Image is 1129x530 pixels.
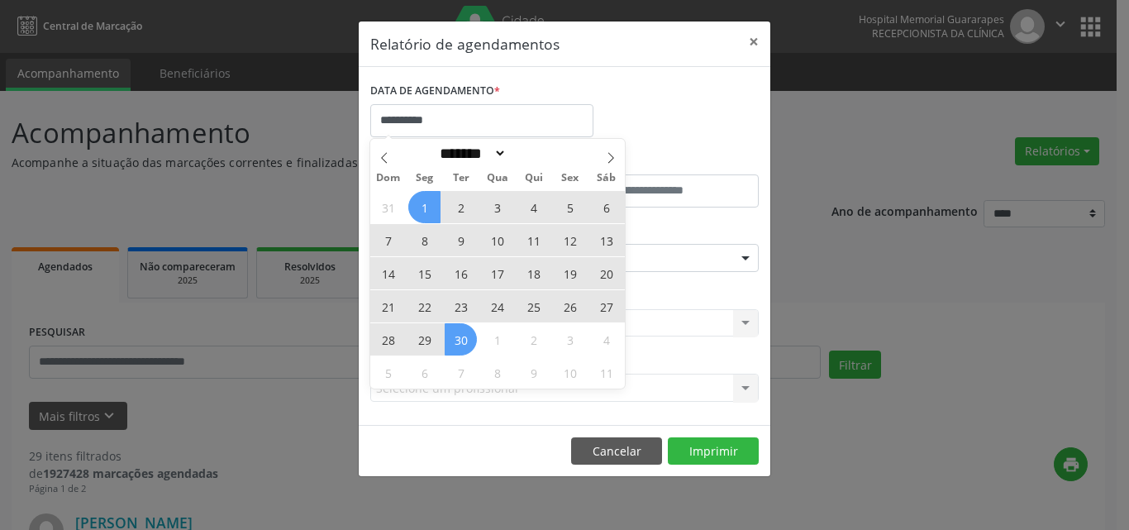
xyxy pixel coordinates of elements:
[372,191,404,223] span: Agosto 31, 2025
[445,224,477,256] span: Setembro 9, 2025
[590,356,622,389] span: Outubro 11, 2025
[552,173,588,184] span: Sex
[737,21,770,62] button: Close
[588,173,625,184] span: Sáb
[554,257,586,289] span: Setembro 19, 2025
[516,173,552,184] span: Qui
[554,224,586,256] span: Setembro 12, 2025
[481,257,513,289] span: Setembro 17, 2025
[372,356,404,389] span: Outubro 5, 2025
[517,323,550,356] span: Outubro 2, 2025
[445,356,477,389] span: Outubro 7, 2025
[407,173,443,184] span: Seg
[590,257,622,289] span: Setembro 20, 2025
[554,290,586,322] span: Setembro 26, 2025
[370,79,500,104] label: DATA DE AGENDAMENTO
[554,323,586,356] span: Outubro 3, 2025
[372,290,404,322] span: Setembro 21, 2025
[517,257,550,289] span: Setembro 18, 2025
[481,290,513,322] span: Setembro 24, 2025
[479,173,516,184] span: Qua
[408,356,441,389] span: Outubro 6, 2025
[372,323,404,356] span: Setembro 28, 2025
[408,191,441,223] span: Setembro 1, 2025
[372,257,404,289] span: Setembro 14, 2025
[554,191,586,223] span: Setembro 5, 2025
[445,191,477,223] span: Setembro 2, 2025
[434,145,507,162] select: Month
[517,290,550,322] span: Setembro 25, 2025
[408,323,441,356] span: Setembro 29, 2025
[372,224,404,256] span: Setembro 7, 2025
[517,356,550,389] span: Outubro 9, 2025
[517,224,550,256] span: Setembro 11, 2025
[569,149,759,174] label: ATÉ
[590,224,622,256] span: Setembro 13, 2025
[481,356,513,389] span: Outubro 8, 2025
[517,191,550,223] span: Setembro 4, 2025
[481,191,513,223] span: Setembro 3, 2025
[590,290,622,322] span: Setembro 27, 2025
[445,323,477,356] span: Setembro 30, 2025
[370,33,560,55] h5: Relatório de agendamentos
[590,191,622,223] span: Setembro 6, 2025
[481,323,513,356] span: Outubro 1, 2025
[554,356,586,389] span: Outubro 10, 2025
[445,290,477,322] span: Setembro 23, 2025
[668,437,759,466] button: Imprimir
[408,224,441,256] span: Setembro 8, 2025
[443,173,479,184] span: Ter
[370,173,407,184] span: Dom
[408,290,441,322] span: Setembro 22, 2025
[445,257,477,289] span: Setembro 16, 2025
[590,323,622,356] span: Outubro 4, 2025
[408,257,441,289] span: Setembro 15, 2025
[507,145,561,162] input: Year
[481,224,513,256] span: Setembro 10, 2025
[571,437,662,466] button: Cancelar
